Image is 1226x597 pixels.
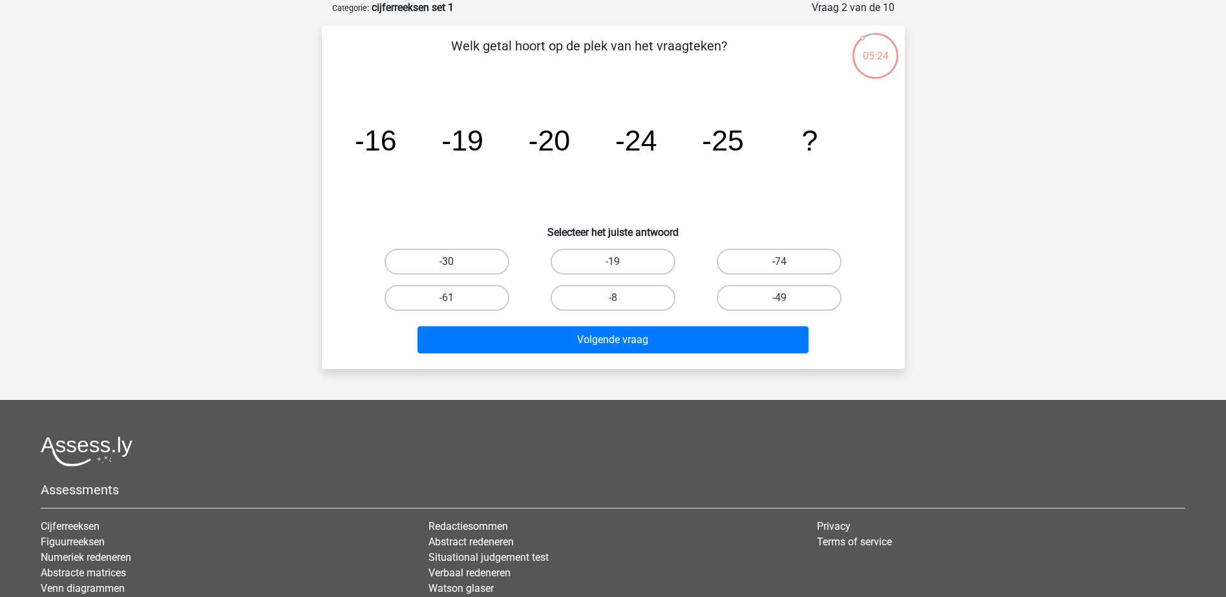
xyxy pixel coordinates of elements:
[332,3,369,13] small: Categorie:
[41,436,132,466] img: Assessly logo
[343,216,884,238] h6: Selecteer het juiste antwoord
[717,285,841,311] label: -49
[817,520,851,532] a: Privacy
[41,482,1185,497] h5: Assessments
[428,582,494,594] a: Watson glaser
[385,249,509,275] label: -30
[372,1,454,14] strong: cijferreeksen set 1
[41,551,131,563] a: Numeriek redeneren
[428,567,511,579] a: Verbaal redeneren
[801,124,818,156] tspan: ?
[41,536,105,548] a: Figuurreeksen
[441,124,483,156] tspan: -19
[428,520,508,532] a: Redactiesommen
[343,36,836,75] p: Welk getal hoort op de plek van het vraagteken?
[41,567,126,579] a: Abstracte matrices
[717,249,841,275] label: -74
[41,520,100,532] a: Cijferreeksen
[41,582,125,594] a: Venn diagrammen
[551,249,675,275] label: -19
[817,536,892,548] a: Terms of service
[851,32,900,64] div: 05:24
[428,551,549,563] a: Situational judgement test
[417,326,809,353] button: Volgende vraag
[354,124,396,156] tspan: -16
[385,285,509,311] label: -61
[528,124,570,156] tspan: -20
[702,124,744,156] tspan: -25
[428,536,514,548] a: Abstract redeneren
[615,124,657,156] tspan: -24
[551,285,675,311] label: -8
